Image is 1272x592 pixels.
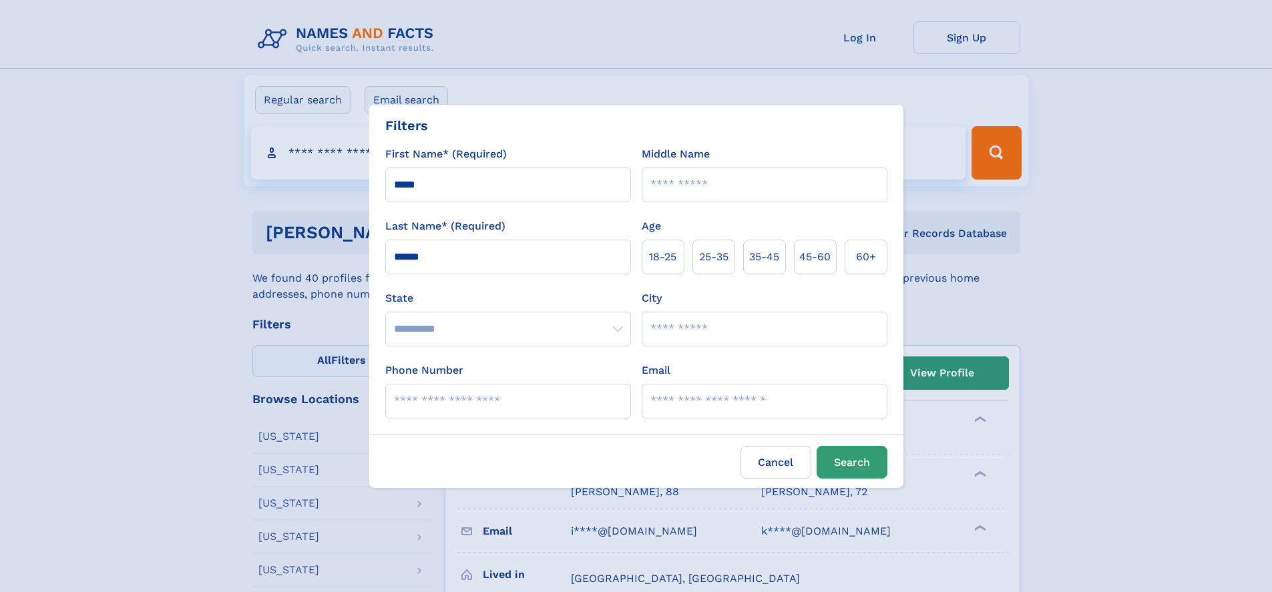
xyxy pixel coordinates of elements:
[740,446,811,479] label: Cancel
[856,249,876,265] span: 60+
[749,249,779,265] span: 35‑45
[817,446,887,479] button: Search
[799,249,831,265] span: 45‑60
[649,249,676,265] span: 18‑25
[642,146,710,162] label: Middle Name
[699,249,728,265] span: 25‑35
[385,362,463,378] label: Phone Number
[642,362,670,378] label: Email
[385,218,505,234] label: Last Name* (Required)
[385,115,428,135] div: Filters
[385,146,507,162] label: First Name* (Required)
[642,218,661,234] label: Age
[642,290,662,306] label: City
[385,290,631,306] label: State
